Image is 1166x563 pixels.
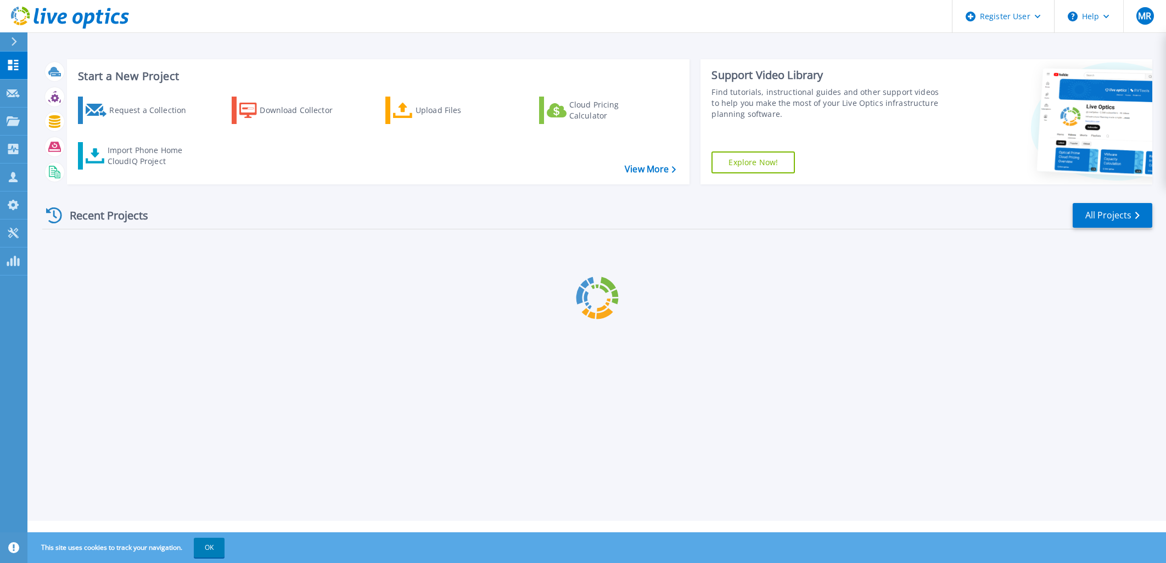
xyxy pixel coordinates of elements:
[42,202,163,229] div: Recent Projects
[569,99,657,121] div: Cloud Pricing Calculator
[539,97,662,124] a: Cloud Pricing Calculator
[30,538,225,558] span: This site uses cookies to track your navigation.
[78,70,676,82] h3: Start a New Project
[232,97,354,124] a: Download Collector
[260,99,347,121] div: Download Collector
[711,87,943,120] div: Find tutorials, instructional guides and other support videos to help you make the most of your L...
[1138,12,1151,20] span: MR
[385,97,508,124] a: Upload Files
[194,538,225,558] button: OK
[711,68,943,82] div: Support Video Library
[108,145,193,167] div: Import Phone Home CloudIQ Project
[711,151,795,173] a: Explore Now!
[78,97,200,124] a: Request a Collection
[1073,203,1152,228] a: All Projects
[416,99,503,121] div: Upload Files
[109,99,197,121] div: Request a Collection
[625,164,676,174] a: View More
